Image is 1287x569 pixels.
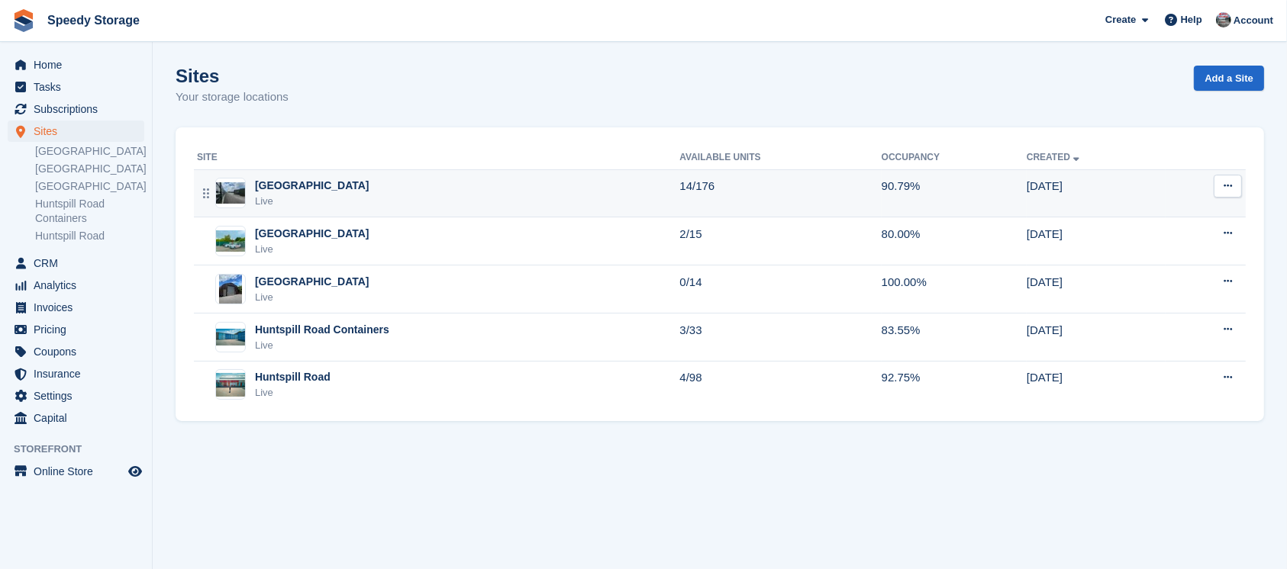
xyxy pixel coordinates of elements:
[679,361,881,408] td: 4/98
[34,252,125,274] span: CRM
[1194,66,1264,91] a: Add a Site
[679,265,881,313] td: 0/14
[8,319,144,340] a: menu
[1216,12,1231,27] img: Dan Jackson
[8,275,144,296] a: menu
[126,462,144,481] a: Preview store
[8,461,144,482] a: menu
[219,274,242,304] img: Image of Premier Business Park site
[34,121,125,142] span: Sites
[1027,169,1166,217] td: [DATE]
[8,363,144,384] a: menu
[882,313,1027,362] td: 83.55%
[34,98,125,120] span: Subscriptions
[8,252,144,274] a: menu
[255,242,369,257] div: Live
[8,54,144,76] a: menu
[8,407,144,429] a: menu
[882,217,1027,265] td: 80.00%
[216,329,245,346] img: Image of Huntspill Road Containers site
[8,385,144,407] a: menu
[8,341,144,362] a: menu
[216,182,245,204] img: Image of Market Street site
[1027,265,1166,313] td: [DATE]
[194,146,679,170] th: Site
[14,442,152,457] span: Storefront
[216,230,245,252] img: Image of Market Street Secure Parking site
[679,169,881,217] td: 14/176
[255,290,369,305] div: Live
[34,54,125,76] span: Home
[34,461,125,482] span: Online Store
[255,226,369,242] div: [GEOGRAPHIC_DATA]
[176,66,289,86] h1: Sites
[35,162,144,176] a: [GEOGRAPHIC_DATA]
[35,197,144,226] a: Huntspill Road Containers
[255,194,369,209] div: Live
[882,361,1027,408] td: 92.75%
[41,8,146,33] a: Speedy Storage
[34,363,125,384] span: Insurance
[255,369,331,385] div: Huntspill Road
[882,169,1027,217] td: 90.79%
[34,76,125,98] span: Tasks
[1027,152,1082,162] a: Created
[1181,12,1202,27] span: Help
[34,407,125,429] span: Capital
[8,98,144,120] a: menu
[1027,313,1166,362] td: [DATE]
[35,229,144,243] a: Huntspill Road
[34,341,125,362] span: Coupons
[255,322,389,338] div: Huntspill Road Containers
[679,313,881,362] td: 3/33
[34,385,125,407] span: Settings
[34,275,125,296] span: Analytics
[216,373,245,396] img: Image of Huntspill Road site
[882,146,1027,170] th: Occupancy
[34,297,125,318] span: Invoices
[35,179,144,194] a: [GEOGRAPHIC_DATA]
[679,146,881,170] th: Available Units
[176,88,289,106] p: Your storage locations
[8,76,144,98] a: menu
[34,319,125,340] span: Pricing
[35,144,144,159] a: [GEOGRAPHIC_DATA]
[255,338,389,353] div: Live
[882,265,1027,313] td: 100.00%
[255,178,369,194] div: [GEOGRAPHIC_DATA]
[1105,12,1136,27] span: Create
[1027,217,1166,265] td: [DATE]
[255,385,331,400] div: Live
[8,297,144,318] a: menu
[8,121,144,142] a: menu
[12,9,35,32] img: stora-icon-8386f47178a22dfd0bd8f6a31ec36ba5ce8667c1dd55bd0f319d3a0aa187defe.svg
[255,274,369,290] div: [GEOGRAPHIC_DATA]
[1234,13,1273,28] span: Account
[679,217,881,265] td: 2/15
[1027,361,1166,408] td: [DATE]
